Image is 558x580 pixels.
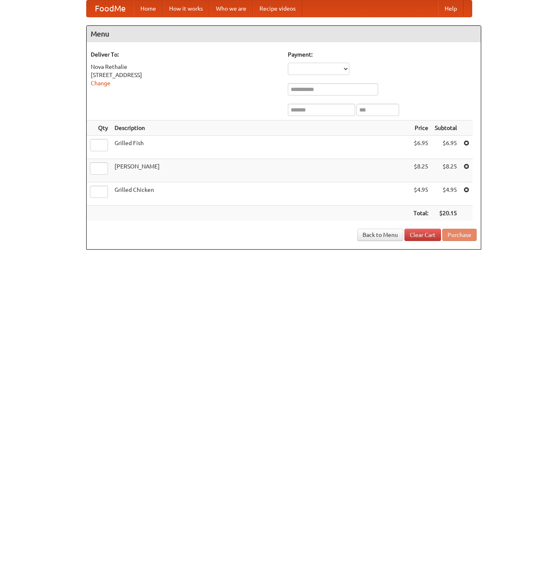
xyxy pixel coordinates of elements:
[410,159,432,182] td: $8.25
[253,0,302,17] a: Recipe videos
[87,0,134,17] a: FoodMe
[209,0,253,17] a: Who we are
[438,0,464,17] a: Help
[410,136,432,159] td: $6.95
[404,229,441,241] a: Clear Cart
[87,26,481,42] h4: Menu
[432,159,460,182] td: $8.25
[432,136,460,159] td: $6.95
[111,121,410,136] th: Description
[111,136,410,159] td: Grilled Fish
[111,159,410,182] td: [PERSON_NAME]
[410,206,432,221] th: Total:
[91,80,110,86] a: Change
[442,229,477,241] button: Purchase
[91,63,280,71] div: Nova Rethalie
[357,229,403,241] a: Back to Menu
[91,71,280,79] div: [STREET_ADDRESS]
[91,50,280,59] h5: Deliver To:
[134,0,163,17] a: Home
[410,182,432,206] td: $4.95
[87,121,111,136] th: Qty
[432,121,460,136] th: Subtotal
[163,0,209,17] a: How it works
[288,50,477,59] h5: Payment:
[410,121,432,136] th: Price
[432,206,460,221] th: $20.15
[111,182,410,206] td: Grilled Chicken
[432,182,460,206] td: $4.95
